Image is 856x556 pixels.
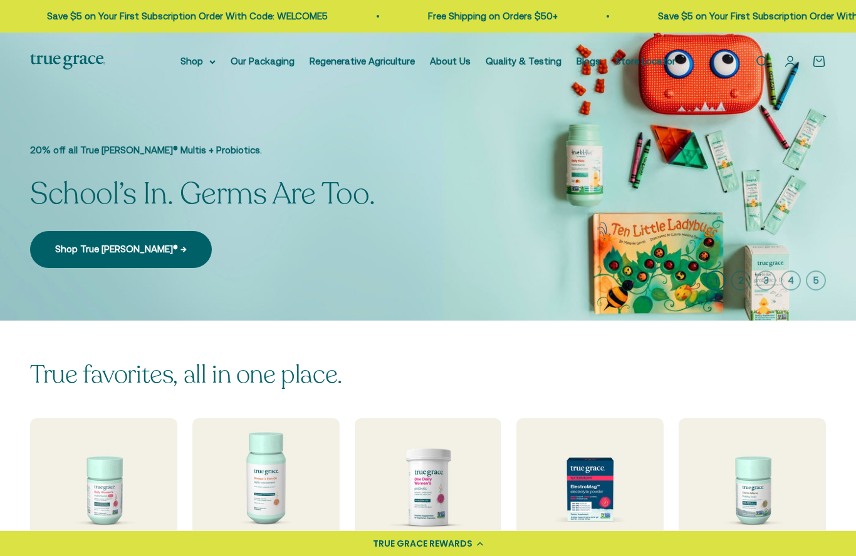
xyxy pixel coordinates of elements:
[425,11,555,21] a: Free Shipping on Orders $50+
[781,270,801,291] button: 4
[615,56,676,66] a: Store Locator
[44,9,325,24] p: Save $5 on Your First Subscription Order With Code: WELCOME5
[30,143,375,158] p: 20% off all True [PERSON_NAME]® Multis + Probiotics.
[30,173,375,214] split-lines: School’s In. Germs Are Too.
[577,56,600,66] a: Blogs
[430,56,471,66] a: About Us
[231,56,295,66] a: Our Packaging
[30,231,212,267] a: Shop True [PERSON_NAME]® →
[806,270,826,291] button: 5
[731,270,751,291] button: 2
[706,270,726,291] button: 1
[310,56,415,66] a: Regenerative Agriculture
[756,270,776,291] button: 3
[486,56,561,66] a: Quality & Testing
[373,537,472,550] div: TRUE GRACE REWARDS
[30,358,342,391] split-lines: True favorites, all in one place.
[180,54,216,69] summary: Shop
